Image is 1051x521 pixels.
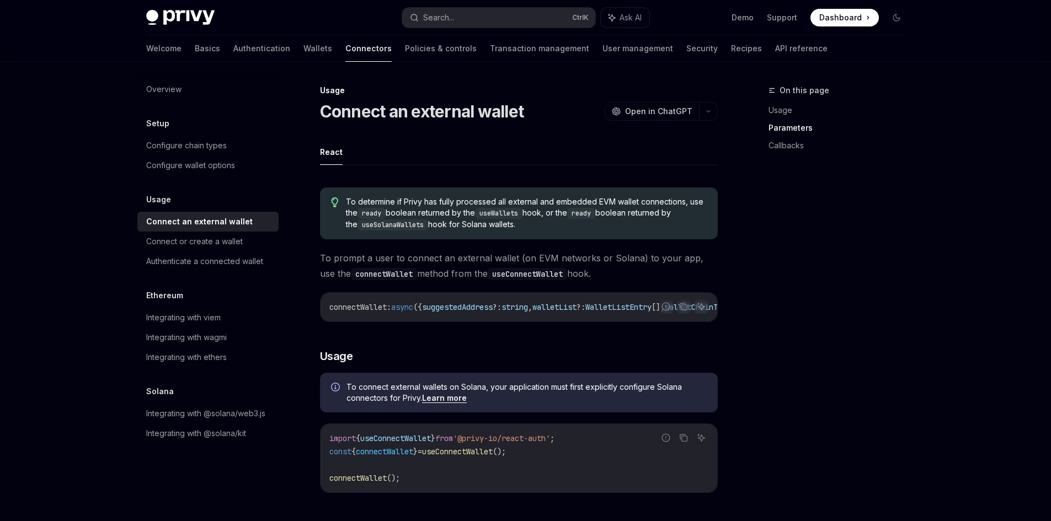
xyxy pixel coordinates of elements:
[146,385,174,398] h5: Solana
[577,302,585,312] span: ?:
[422,393,467,403] a: Learn more
[435,433,453,443] span: from
[659,431,673,445] button: Report incorrect code
[195,35,220,62] a: Basics
[146,255,263,268] div: Authenticate a connected wallet
[769,101,914,119] a: Usage
[331,197,339,207] svg: Tip
[431,433,435,443] span: }
[146,331,227,344] div: Integrating with wagmi
[146,311,221,324] div: Integrating with viem
[137,423,279,443] a: Integrating with @solana/kit
[602,35,673,62] a: User management
[418,447,422,456] span: =
[694,431,708,445] button: Ask AI
[502,302,528,312] span: string
[780,84,829,97] span: On this page
[303,35,332,62] a: Wallets
[422,302,493,312] span: suggestedAddress
[137,79,279,99] a: Overview
[625,106,692,117] span: Open in ChatGPT
[320,101,524,121] h1: Connect an external wallet
[320,348,353,364] span: Usage
[345,35,392,62] a: Connectors
[346,382,707,404] span: To connect external wallets on Solana, your application must first explicitly configure Solana co...
[146,159,235,172] div: Configure wallet options
[137,136,279,155] a: Configure chain types
[601,8,649,28] button: Ask AI
[819,12,862,23] span: Dashboard
[490,35,589,62] a: Transaction management
[493,302,502,312] span: ?:
[146,117,169,130] h5: Setup
[320,250,718,281] span: To prompt a user to connect an external wallet (on EVM networks or Solana) to your app, use the m...
[405,35,477,62] a: Policies & controls
[360,433,431,443] span: useConnectWallet
[453,433,550,443] span: '@privy-io/react-auth'
[146,351,227,364] div: Integrating with ethers
[694,299,708,314] button: Ask AI
[329,473,387,483] span: connectWallet
[137,327,279,347] a: Integrating with wagmi
[351,447,356,456] span: {
[810,9,879,26] a: Dashboard
[351,268,417,280] code: connectWallet
[888,9,905,26] button: Toggle dark mode
[137,347,279,367] a: Integrating with ethers
[387,473,400,483] span: ();
[659,299,673,314] button: Report incorrect code
[146,35,182,62] a: Welcome
[493,447,506,456] span: ();
[605,102,699,121] button: Open in ChatGPT
[488,268,567,280] code: useConnectWallet
[550,433,554,443] span: ;
[620,12,642,23] span: Ask AI
[532,302,577,312] span: walletList
[233,35,290,62] a: Authentication
[146,215,253,228] div: Connect an external wallet
[769,119,914,137] a: Parameters
[137,404,279,423] a: Integrating with @solana/web3.js
[387,302,391,312] span: :
[413,302,422,312] span: ({
[146,289,183,302] h5: Ethereum
[146,83,182,96] div: Overview
[137,155,279,175] a: Configure wallet options
[775,35,828,62] a: API reference
[146,10,215,25] img: dark logo
[423,11,454,24] div: Search...
[358,208,386,219] code: ready
[475,208,522,219] code: useWallets
[769,137,914,154] a: Callbacks
[686,35,718,62] a: Security
[146,235,243,248] div: Connect or create a wallet
[146,427,246,440] div: Integrating with @solana/kit
[391,302,413,312] span: async
[358,219,428,230] code: useSolanaWallets
[356,447,413,456] span: connectWallet
[528,302,532,312] span: ,
[346,196,706,230] span: To determine if Privy has fully processed all external and embedded EVM wallet connections, use t...
[402,8,595,28] button: Search...CtrlK
[137,212,279,232] a: Connect an external wallet
[422,447,493,456] span: useConnectWallet
[567,208,595,219] code: ready
[331,383,342,394] svg: Info
[585,302,652,312] span: WalletListEntry
[732,12,754,23] a: Demo
[652,302,665,312] span: [],
[676,299,691,314] button: Copy the contents from the code block
[146,407,265,420] div: Integrating with @solana/web3.js
[146,193,171,206] h5: Usage
[356,433,360,443] span: {
[676,431,691,445] button: Copy the contents from the code block
[137,232,279,251] a: Connect or create a wallet
[329,447,351,456] span: const
[572,13,589,22] span: Ctrl K
[329,302,387,312] span: connectWallet
[413,447,418,456] span: }
[320,85,718,96] div: Usage
[767,12,797,23] a: Support
[329,433,356,443] span: import
[731,35,762,62] a: Recipes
